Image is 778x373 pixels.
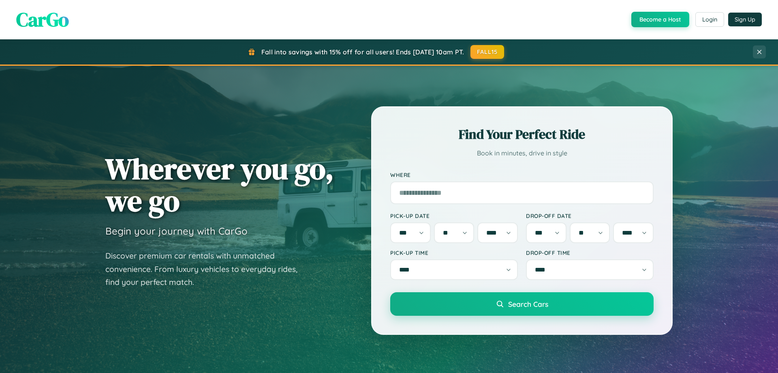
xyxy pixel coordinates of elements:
h1: Wherever you go, we go [105,153,334,217]
button: Become a Host [631,12,689,27]
label: Pick-up Date [390,212,518,219]
label: Where [390,171,654,178]
h3: Begin your journey with CarGo [105,225,248,237]
button: Sign Up [728,13,762,26]
span: Search Cars [508,300,548,308]
label: Drop-off Date [526,212,654,219]
span: CarGo [16,6,69,33]
span: Fall into savings with 15% off for all users! Ends [DATE] 10am PT. [261,48,464,56]
button: Login [695,12,724,27]
p: Book in minutes, drive in style [390,147,654,159]
button: Search Cars [390,292,654,316]
label: Pick-up Time [390,249,518,256]
label: Drop-off Time [526,249,654,256]
h2: Find Your Perfect Ride [390,125,654,143]
button: FALL15 [470,45,504,59]
p: Discover premium car rentals with unmatched convenience. From luxury vehicles to everyday rides, ... [105,249,308,289]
